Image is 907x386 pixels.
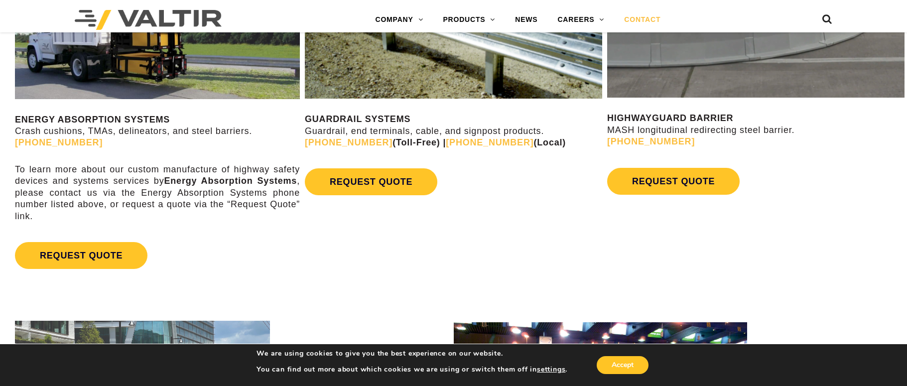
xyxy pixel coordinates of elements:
button: settings [537,365,565,374]
a: REQUEST QUOTE [607,168,740,195]
strong: HIGHWAYGUARD BARRIER [607,113,733,123]
a: REQUEST QUOTE [15,242,147,269]
strong: GUARDRAIL SYSTEMS [305,114,410,124]
button: Accept [597,356,648,374]
a: [PHONE_NUMBER] [15,137,103,147]
strong: (Toll-Free) | (Local) [305,137,566,147]
strong: Energy Absorption Systems [164,176,297,186]
p: You can find out more about which cookies we are using or switch them off in . [257,365,567,374]
a: CAREERS [547,10,614,30]
a: [PHONE_NUMBER] [607,136,695,146]
strong: ENERGY ABSORPTION SYSTEMS [15,115,170,125]
a: NEWS [505,10,547,30]
a: [PHONE_NUMBER] [446,137,533,147]
p: We are using cookies to give you the best experience on our website. [257,349,567,358]
a: CONTACT [614,10,670,30]
a: REQUEST QUOTE [305,168,437,195]
p: MASH longitudinal redirecting steel barrier. [607,113,905,147]
p: Guardrail, end terminals, cable, and signpost products. [305,114,602,148]
p: To learn more about our custom manufacture of highway safety devices and systems services by , pl... [15,164,300,222]
a: PRODUCTS [433,10,505,30]
p: Crash cushions, TMAs, delineators, and steel barriers. [15,114,300,149]
a: [PHONE_NUMBER] [305,137,392,147]
a: COMPANY [366,10,433,30]
img: Valtir [75,10,222,30]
